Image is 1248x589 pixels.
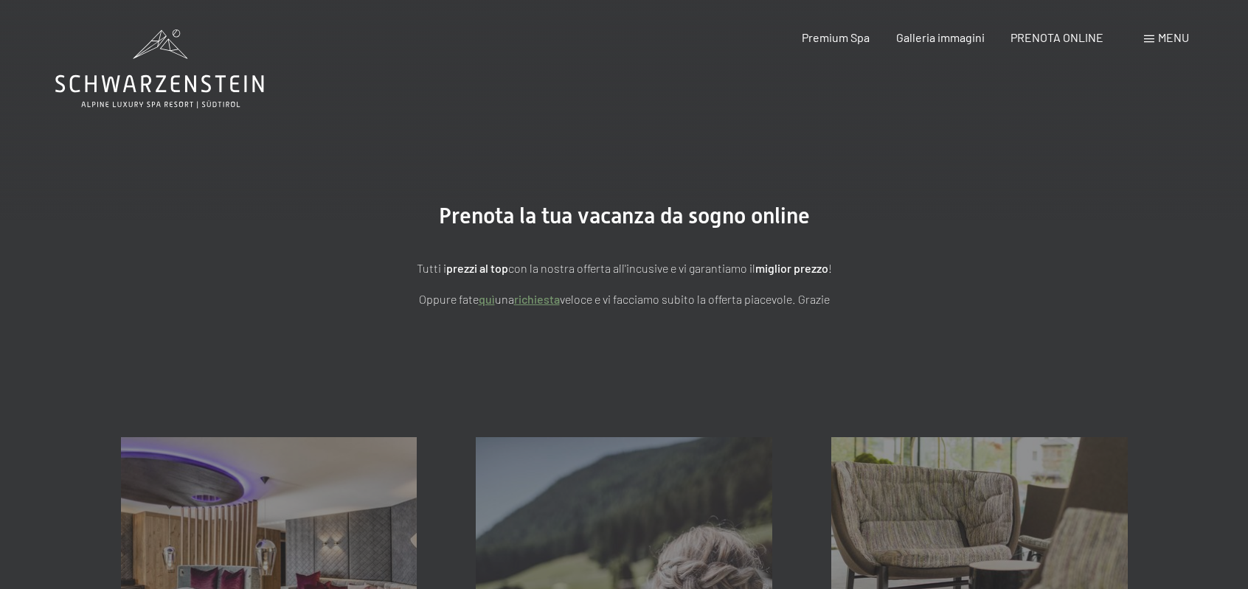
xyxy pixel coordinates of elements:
a: quì [479,292,495,306]
span: Menu [1158,30,1189,44]
a: Galleria immagini [896,30,985,44]
p: Tutti i con la nostra offerta all'incusive e vi garantiamo il ! [255,259,993,278]
span: Prenota la tua vacanza da sogno online [439,203,810,229]
strong: prezzi al top [446,261,508,275]
p: Oppure fate una veloce e vi facciamo subito la offerta piacevole. Grazie [255,290,993,309]
a: richiesta [514,292,560,306]
a: Premium Spa [802,30,870,44]
strong: miglior prezzo [755,261,828,275]
a: PRENOTA ONLINE [1010,30,1103,44]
